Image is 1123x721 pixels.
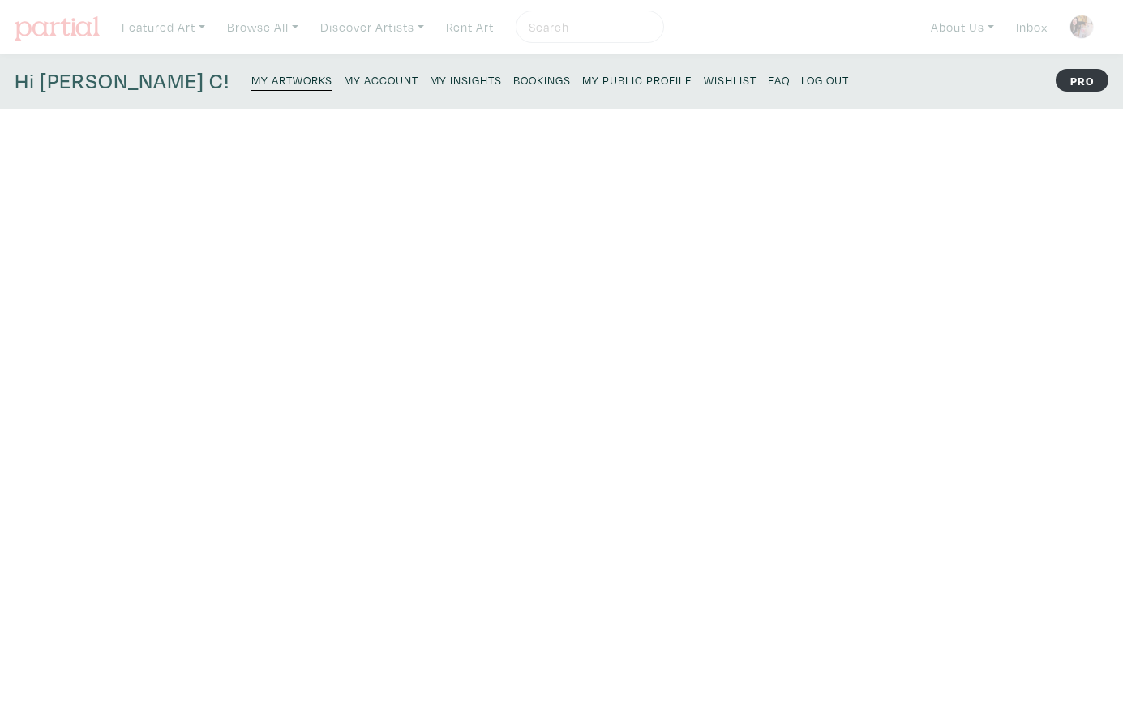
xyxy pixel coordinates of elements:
[430,72,502,88] small: My Insights
[704,68,757,90] a: Wishlist
[220,11,306,44] a: Browse All
[114,11,212,44] a: Featured Art
[513,72,571,88] small: Bookings
[801,68,849,90] a: Log Out
[344,68,418,90] a: My Account
[582,72,692,88] small: My Public Profile
[527,17,649,37] input: Search
[1009,11,1055,44] a: Inbox
[15,68,229,94] h4: Hi [PERSON_NAME] C!
[704,72,757,88] small: Wishlist
[430,68,502,90] a: My Insights
[1056,69,1108,92] strong: PRO
[1069,15,1094,39] img: phpThumb.php
[768,72,790,88] small: FAQ
[801,72,849,88] small: Log Out
[924,11,1001,44] a: About Us
[513,68,571,90] a: Bookings
[251,68,332,91] a: My Artworks
[768,68,790,90] a: FAQ
[313,11,431,44] a: Discover Artists
[439,11,501,44] a: Rent Art
[582,68,692,90] a: My Public Profile
[344,72,418,88] small: My Account
[251,72,332,88] small: My Artworks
